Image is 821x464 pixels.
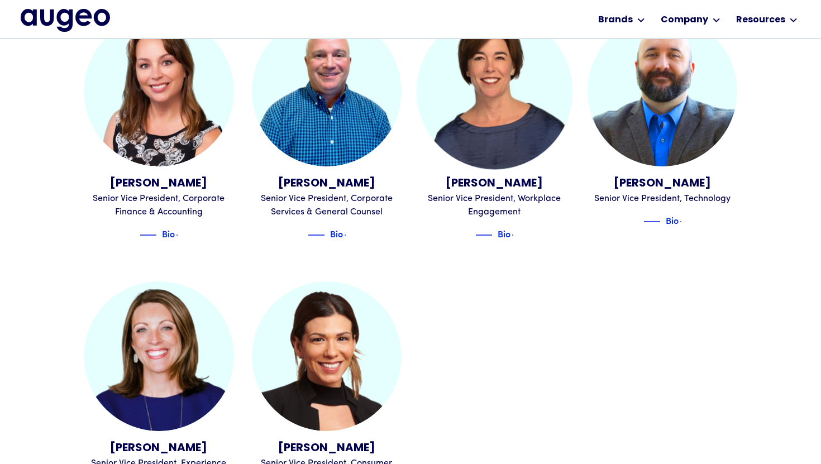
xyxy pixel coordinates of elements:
[417,13,572,169] img: Patty Saari
[419,16,570,241] a: Patty Saari[PERSON_NAME]Senior Vice President, Workplace EngagementBlue decorative lineBioBlue te...
[252,16,402,241] a: Danny Kristal[PERSON_NAME]Senior Vice President, Corporate Services & General CounselBlue decorat...
[588,175,738,192] div: [PERSON_NAME]
[419,175,570,192] div: [PERSON_NAME]
[475,228,492,242] img: Blue decorative line
[661,13,708,27] div: Company
[21,9,110,31] a: home
[84,281,234,432] img: Leslie Dickerson
[419,192,570,219] div: Senior Vice President, Workplace Engagement
[84,16,234,241] a: Jennifer Vanselow[PERSON_NAME]Senior Vice President, Corporate Finance & AccountingBlue decorativ...
[252,440,402,457] div: [PERSON_NAME]
[512,228,528,242] img: Blue text arrow
[21,9,110,31] img: Augeo's full logo in midnight blue.
[252,175,402,192] div: [PERSON_NAME]
[736,13,785,27] div: Resources
[588,192,738,205] div: Senior Vice President, Technology
[330,227,343,240] div: Bio
[84,16,234,166] img: Jennifer Vanselow
[252,192,402,219] div: Senior Vice President, Corporate Services & General Counsel
[588,16,738,228] a: Nathaniel Engelsen[PERSON_NAME]Senior Vice President, TechnologyBlue decorative lineBioBlue text ...
[252,281,402,432] img: Jeanine Aurigema
[84,175,234,192] div: [PERSON_NAME]
[643,215,660,228] img: Blue decorative line
[588,16,738,166] img: Nathaniel Engelsen
[666,213,679,227] div: Bio
[140,228,156,242] img: Blue decorative line
[598,13,633,27] div: Brands
[176,228,193,242] img: Blue text arrow
[308,228,324,242] img: Blue decorative line
[84,192,234,219] div: Senior Vice President, Corporate Finance & Accounting
[680,215,696,228] img: Blue text arrow
[498,227,510,240] div: Bio
[84,440,234,457] div: [PERSON_NAME]
[252,16,402,166] img: Danny Kristal
[162,227,175,240] div: Bio
[344,228,361,242] img: Blue text arrow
